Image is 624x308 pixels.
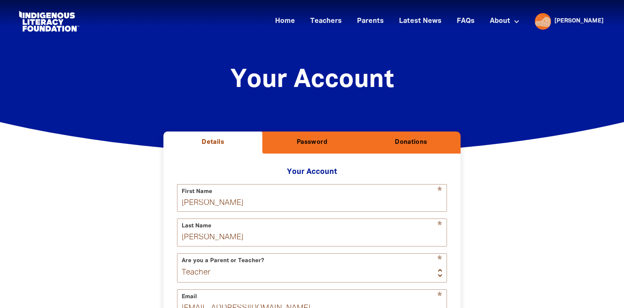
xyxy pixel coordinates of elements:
[305,14,347,28] a: Teachers
[368,138,454,147] h2: Donations
[452,14,480,28] a: FAQs
[262,132,361,154] button: Password
[270,14,300,28] a: Home
[352,14,389,28] a: Parents
[230,69,394,92] span: Your Account
[269,138,354,147] h2: Password
[177,167,447,177] h2: Your Account
[394,14,447,28] a: Latest News
[485,14,525,28] a: About
[163,132,262,154] button: Details
[362,132,461,154] button: Donations
[170,138,256,147] h2: Details
[554,18,604,24] a: [PERSON_NAME]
